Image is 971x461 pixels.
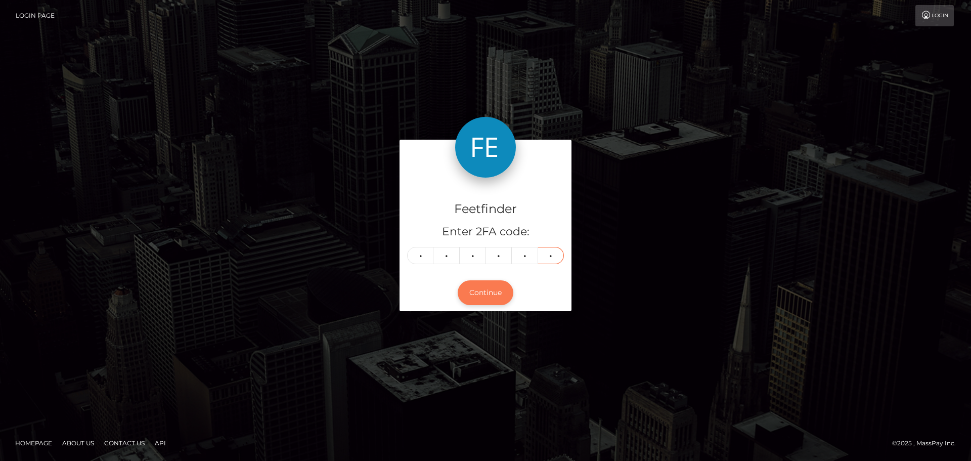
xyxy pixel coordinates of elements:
[11,435,56,451] a: Homepage
[16,5,55,26] a: Login Page
[100,435,149,451] a: Contact Us
[455,117,516,178] img: Feetfinder
[892,438,963,449] div: © 2025 , MassPay Inc.
[151,435,170,451] a: API
[58,435,98,451] a: About Us
[407,200,564,218] h4: Feetfinder
[407,224,564,240] h5: Enter 2FA code:
[915,5,954,26] a: Login
[458,280,513,305] button: Continue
